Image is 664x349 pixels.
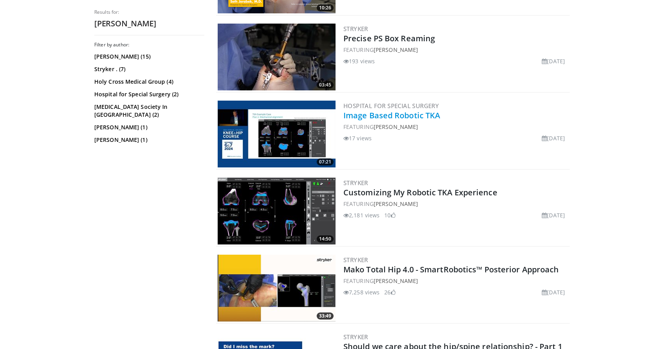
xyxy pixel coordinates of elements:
a: Image Based Robotic TKA [343,110,440,121]
li: 193 views [343,57,375,65]
a: [PERSON_NAME] [374,200,418,208]
a: [PERSON_NAME] (1) [94,136,202,144]
a: Hospital for Special Surgery (2) [94,90,202,98]
a: [PERSON_NAME] [374,46,418,53]
a: Stryker [343,256,368,264]
div: FEATURING [343,46,568,54]
li: [DATE] [542,57,565,65]
a: [PERSON_NAME] [374,277,418,285]
a: 07:21 [218,101,336,167]
a: [PERSON_NAME] [374,123,418,130]
a: 33:49 [218,255,336,321]
a: Hospital for Special Surgery [343,102,439,110]
a: Stryker [343,179,368,187]
a: Stryker . (7) [94,65,202,73]
li: 7,258 views [343,288,380,296]
div: FEATURING [343,200,568,208]
span: 33:49 [317,312,334,320]
li: [DATE] [542,134,565,142]
a: Mako Total Hip 4.0 - SmartRobotics™ Posterior Approach [343,264,559,275]
h3: Filter by author: [94,42,204,48]
a: [PERSON_NAME] (1) [94,123,202,131]
li: 10 [384,211,395,219]
a: 14:50 [218,178,336,244]
li: 2,181 views [343,211,380,219]
img: 3ba8cd3d-6601-463c-ab48-6102ce776930.300x170_q85_crop-smart_upscale.jpg [218,255,336,321]
img: 0f12958b-2052-4445-9669-33d2affae1e3.300x170_q85_crop-smart_upscale.jpg [218,24,336,90]
li: 17 views [343,134,372,142]
span: 14:50 [317,235,334,242]
a: Precise PS Box Reaming [343,33,435,44]
a: Holy Cross Medical Group (4) [94,78,202,86]
span: 07:21 [317,158,334,165]
li: [DATE] [542,288,565,296]
span: 03:45 [317,81,334,88]
div: FEATURING [343,277,568,285]
img: ac7fa0a3-9735-4421-878d-3d3269de2d54.300x170_q85_crop-smart_upscale.jpg [218,101,336,167]
a: [PERSON_NAME] (15) [94,53,202,61]
div: FEATURING [343,123,568,131]
span: 10:26 [317,4,334,11]
h2: [PERSON_NAME] [94,18,204,29]
a: Stryker [343,333,368,341]
li: 26 [384,288,395,296]
a: [MEDICAL_DATA] Society In [GEOGRAPHIC_DATA] (2) [94,103,202,119]
a: Customizing My Robotic TKA Experience [343,187,497,198]
a: Stryker [343,25,368,33]
img: 26055920-f7a6-407f-820a-2bd18e419f3d.300x170_q85_crop-smart_upscale.jpg [218,178,336,244]
p: Results for: [94,9,204,15]
li: [DATE] [542,211,565,219]
a: 03:45 [218,24,336,90]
